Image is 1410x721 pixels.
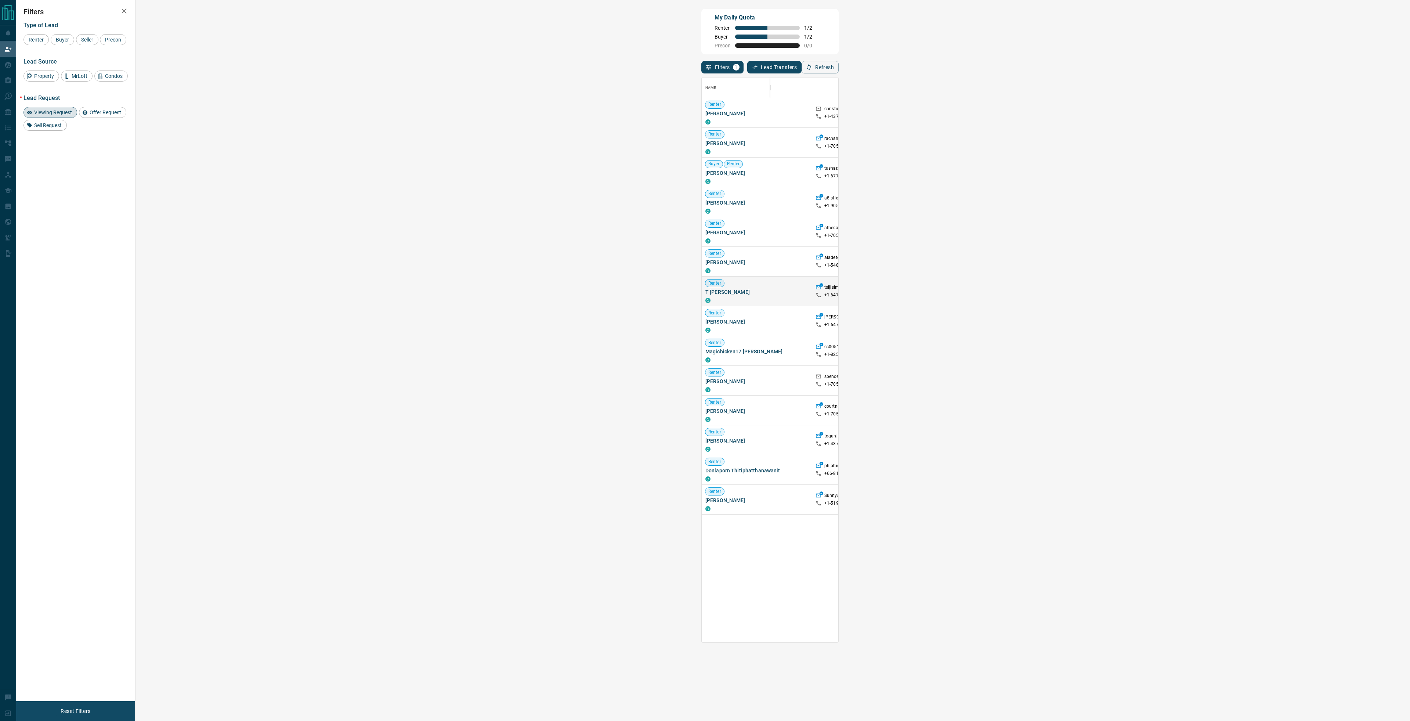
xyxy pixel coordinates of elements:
[705,467,808,474] span: Donlaporn Thitiphatthanawanit
[102,37,124,43] span: Precon
[705,318,808,325] span: [PERSON_NAME]
[724,161,743,167] span: Renter
[824,143,856,149] p: +1- 70533105xx
[705,179,711,184] div: condos.ca
[705,101,724,108] span: Renter
[23,94,60,101] span: Lead Request
[32,109,75,115] span: Viewing Request
[705,387,711,392] div: condos.ca
[705,191,724,197] span: Renter
[56,705,95,717] button: Reset Filters
[76,34,98,45] div: Seller
[51,34,74,45] div: Buyer
[705,229,808,236] span: [PERSON_NAME]
[23,107,77,118] div: Viewing Request
[702,77,812,98] div: Name
[715,25,731,31] span: Renter
[100,34,126,45] div: Precon
[824,255,857,262] p: aladetolu1xx@x
[715,13,820,22] p: My Daily Quota
[804,25,820,31] span: 1 / 2
[705,476,711,482] div: condos.ca
[23,71,59,82] div: Property
[824,173,856,179] p: +1- 67799730xx
[824,441,856,447] p: +1- 43775556xx
[824,232,856,239] p: +1- 70535104xx
[23,34,49,45] div: Renter
[824,471,856,477] p: +66- 8155072xx
[824,403,858,411] p: courtneyrihxx@x
[824,106,868,113] p: christiebamigboxx@x
[705,497,808,504] span: [PERSON_NAME]
[79,107,126,118] div: Offer Request
[705,250,724,257] span: Renter
[705,140,808,147] span: [PERSON_NAME]
[102,73,125,79] span: Condos
[824,203,856,209] p: +1- 90525159xx
[705,429,724,435] span: Renter
[705,110,808,117] span: [PERSON_NAME]
[705,298,711,303] div: condos.ca
[824,284,850,292] p: tsijisimxx@x
[705,399,724,405] span: Renter
[79,37,96,43] span: Seller
[824,411,856,417] p: +1- 70579411xx
[824,322,856,328] p: +1- 64754207xx
[705,369,724,376] span: Renter
[824,352,856,358] p: +1- 82574723xx
[705,348,808,355] span: Magichicken17 [PERSON_NAME]
[705,268,711,273] div: condos.ca
[804,34,820,40] span: 1 / 2
[824,314,858,322] p: [PERSON_NAME]
[705,340,724,346] span: Renter
[824,374,858,381] p: spencerbligxx@x
[804,43,820,48] span: 0 / 0
[734,65,739,70] span: 1
[26,37,46,43] span: Renter
[705,161,723,167] span: Buyer
[705,310,724,316] span: Renter
[705,131,724,137] span: Renter
[705,149,711,154] div: condos.ca
[705,378,808,385] span: [PERSON_NAME]
[824,433,854,441] p: togunjidexx@x
[53,37,72,43] span: Buyer
[715,34,731,40] span: Buyer
[94,71,128,82] div: Condos
[824,113,856,120] p: +1- 43744631xx
[705,328,711,333] div: condos.ca
[824,225,850,232] p: athesajxx@x
[824,493,856,500] p: Sunnyshhxx@x
[824,344,858,352] p: cc0051712xx@x
[715,43,731,48] span: Precon
[705,238,711,244] div: condos.ca
[61,71,93,82] div: MrLoft
[802,61,839,73] button: Refresh
[747,61,802,73] button: Lead Transfers
[705,220,724,227] span: Renter
[824,136,864,143] p: rachshanmarixx@x
[705,119,711,125] div: condos.ca
[705,417,711,422] div: condos.ca
[23,120,67,131] div: Sell Request
[705,259,808,266] span: [PERSON_NAME]
[705,77,716,98] div: Name
[824,463,858,471] p: phiphisangxx@x
[23,58,57,65] span: Lead Source
[705,357,711,363] div: condos.ca
[705,199,808,206] span: [PERSON_NAME]
[705,437,808,444] span: [PERSON_NAME]
[824,195,846,203] p: a8.stixx@x
[705,288,808,296] span: T [PERSON_NAME]
[32,122,64,128] span: Sell Request
[824,381,856,387] p: +1- 70530589xx
[69,73,90,79] span: MrLoft
[705,506,711,511] div: condos.ca
[705,169,808,177] span: [PERSON_NAME]
[32,73,57,79] span: Property
[23,7,128,16] h2: Filters
[87,109,124,115] span: Offer Request
[705,280,724,286] span: Renter
[824,292,856,298] p: +1- 64767915xx
[705,407,808,415] span: [PERSON_NAME]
